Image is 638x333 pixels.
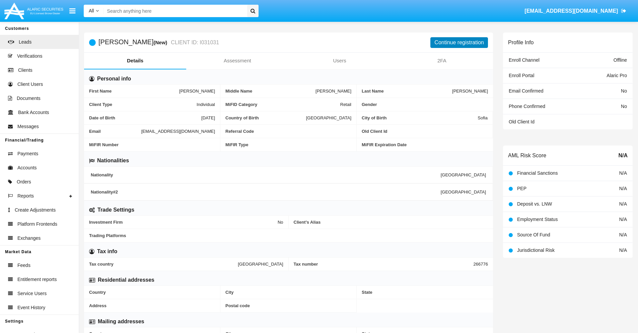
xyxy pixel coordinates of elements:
small: CLIENT ID: I031031 [169,40,219,45]
span: Sofia [478,115,488,120]
span: Old Client Id [509,119,535,124]
span: Gender [362,102,488,107]
span: Leads [19,39,31,46]
span: State [362,290,488,295]
span: N/A [619,247,627,253]
span: [PERSON_NAME] [315,89,351,94]
span: City of Birth [362,115,478,120]
span: N/A [619,186,627,191]
span: Alaric Pro [607,73,627,78]
h6: Personal info [97,75,131,82]
span: MiFIR Expiration Date [362,142,488,147]
span: MiFIR Number [89,142,215,147]
a: Details [84,53,186,69]
span: [EMAIL_ADDRESS][DOMAIN_NAME] [141,129,215,134]
button: Continue registration [430,37,488,48]
span: No [621,104,627,109]
h6: Profile Info [508,39,534,46]
span: [DATE] [201,115,215,120]
span: Documents [17,95,41,102]
span: Employment Status [517,217,558,222]
a: All [84,7,104,14]
span: 266776 [474,262,488,267]
span: Accounts [17,164,37,171]
span: Nationality [91,172,441,177]
span: [GEOGRAPHIC_DATA] [238,262,283,267]
span: No [278,220,283,225]
span: Old Client Id [362,129,488,134]
span: N/A [619,232,627,237]
span: Phone Confirmed [509,104,545,109]
h6: Nationalities [97,157,129,164]
span: Messages [17,123,39,130]
span: N/A [619,201,627,207]
div: (New) [153,39,169,46]
h6: Tax info [97,248,117,255]
a: Assessment [186,53,288,69]
span: City [225,290,351,295]
span: Trading Platforms [89,233,488,238]
span: N/A [619,217,627,222]
span: No [621,88,627,94]
span: Verifications [17,53,42,60]
h6: Residential addresses [98,276,154,284]
span: Postal code [225,303,351,308]
span: Nationality #2 [91,189,441,195]
span: Orders [17,178,31,185]
span: [PERSON_NAME] [179,89,215,94]
span: [EMAIL_ADDRESS][DOMAIN_NAME] [524,8,618,14]
span: All [89,8,94,13]
span: Last Name [362,89,452,94]
span: [GEOGRAPHIC_DATA] [441,189,486,195]
span: Retail [340,102,351,107]
span: PEP [517,186,526,191]
span: Client Type [89,102,197,107]
span: [GEOGRAPHIC_DATA] [306,115,351,120]
span: Entitlement reports [17,276,57,283]
h5: [PERSON_NAME] [98,39,219,46]
img: Logo image [3,1,64,21]
span: Exchanges [17,235,41,242]
span: Bank Accounts [18,109,49,116]
span: Reports [17,192,34,200]
span: Event History [17,304,45,311]
a: [EMAIL_ADDRESS][DOMAIN_NAME] [521,2,630,20]
span: First Name [89,89,179,94]
span: Tax number [294,262,474,267]
span: Offline [614,57,627,63]
span: Create Adjustments [15,207,56,214]
span: Email Confirmed [509,88,543,94]
span: Deposit vs. LNW [517,201,552,207]
span: Enroll Portal [509,73,534,78]
span: Email [89,129,141,134]
span: Country [89,290,215,295]
input: Search [104,5,245,17]
span: Tax country [89,262,238,267]
span: Service Users [17,290,47,297]
h6: Mailing addresses [98,318,144,325]
span: Payments [17,150,38,157]
span: Client’s Alias [294,220,488,225]
span: Platform Frontends [17,221,57,228]
span: Middle Name [225,89,315,94]
span: Enroll Channel [509,57,540,63]
span: Investment Firm [89,220,278,225]
span: MiFIR Type [225,142,351,147]
span: Address [89,303,215,308]
span: Individual [197,102,215,107]
span: Date of Birth [89,115,201,120]
span: Referral Code [225,129,351,134]
span: Source Of Fund [517,232,550,237]
span: [GEOGRAPHIC_DATA] [441,172,486,177]
span: Clients [18,67,32,74]
span: MiFID Category [225,102,340,107]
h6: Trade Settings [97,206,134,214]
span: Jurisdictional Risk [517,247,555,253]
span: N/A [619,170,627,176]
span: [PERSON_NAME] [452,89,488,94]
a: 2FA [391,53,493,69]
span: Feeds [17,262,30,269]
span: Financial Sanctions [517,170,558,176]
span: Country of Birth [225,115,306,120]
a: Users [289,53,391,69]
